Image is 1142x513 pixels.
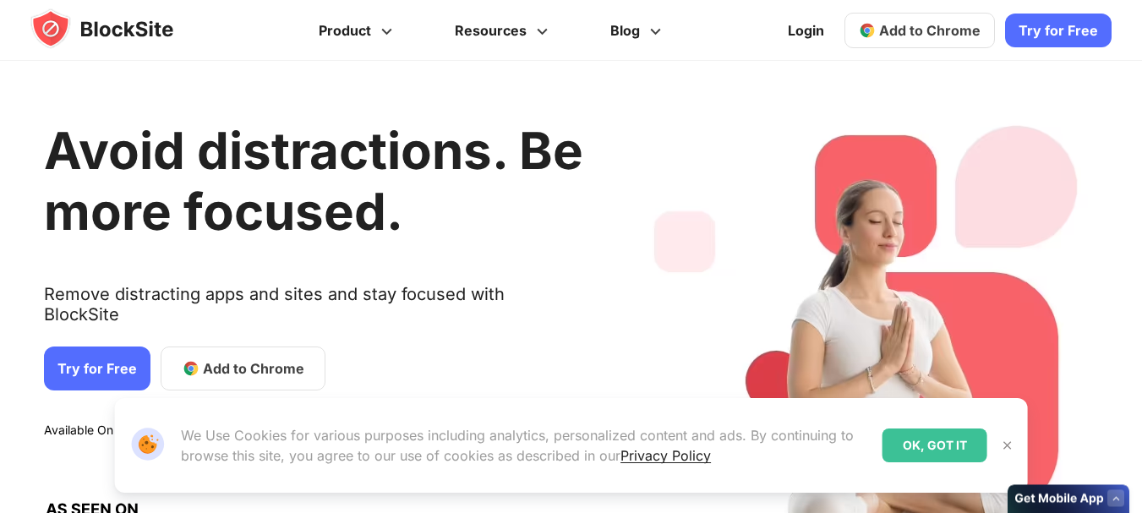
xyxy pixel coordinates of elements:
button: Close [997,434,1019,456]
p: We Use Cookies for various purposes including analytics, personalized content and ads. By continu... [181,425,869,466]
div: OK, GOT IT [882,428,987,462]
text: Remove distracting apps and sites and stay focused with BlockSite [44,284,583,338]
a: Login [778,10,834,51]
a: Add to Chrome [844,13,995,48]
text: Available On [44,423,113,439]
a: Privacy Policy [620,447,711,464]
a: Add to Chrome [161,347,325,390]
a: Try for Free [1005,14,1112,47]
img: chrome-icon.svg [859,22,876,39]
img: Close [1001,439,1014,452]
span: Add to Chrome [203,358,304,379]
a: Try for Free [44,347,150,390]
img: blocksite-icon.5d769676.svg [30,8,206,49]
span: Add to Chrome [879,22,981,39]
h1: Avoid distractions. Be more focused. [44,120,583,242]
